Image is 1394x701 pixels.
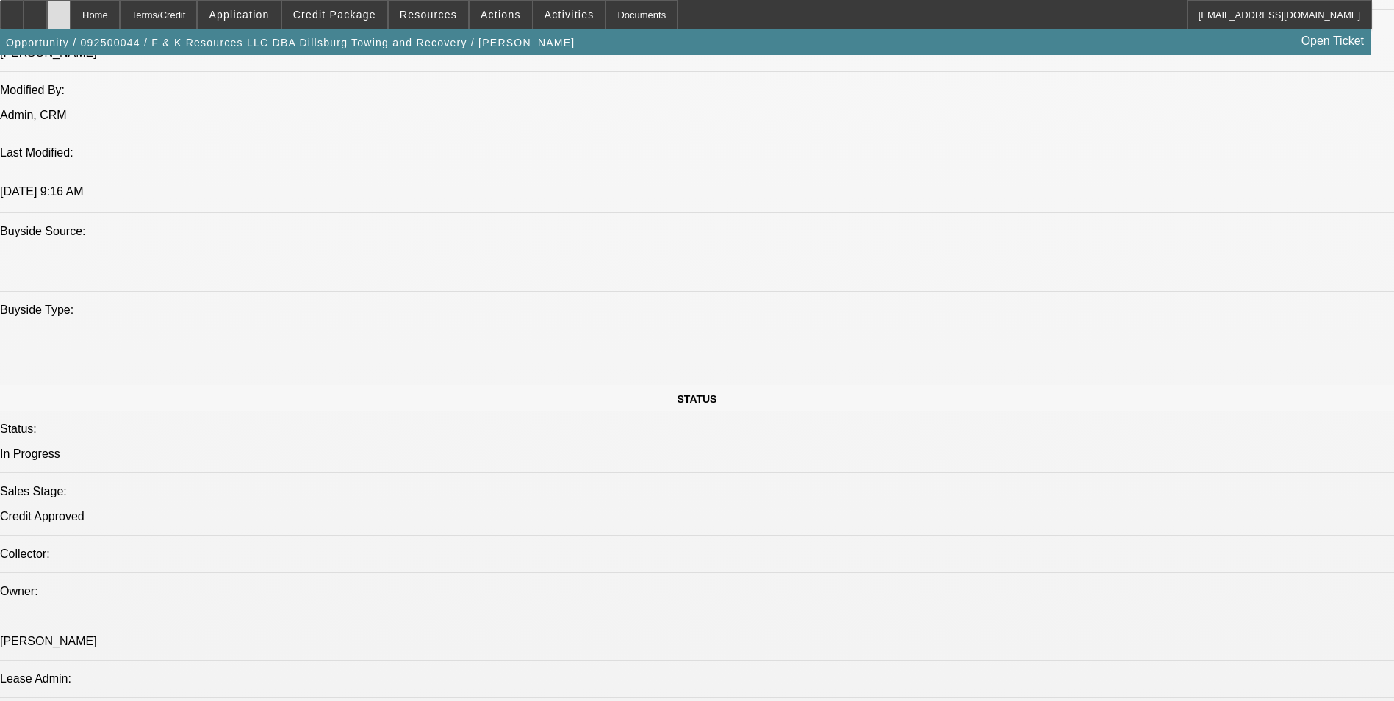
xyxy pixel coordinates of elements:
button: Resources [389,1,468,29]
span: Opportunity / 092500044 / F & K Resources LLC DBA Dillsburg Towing and Recovery / [PERSON_NAME] [6,37,575,48]
span: Activities [545,9,594,21]
button: Actions [470,1,532,29]
span: Actions [481,9,521,21]
span: Resources [400,9,457,21]
button: Application [198,1,280,29]
span: Application [209,9,269,21]
span: Credit Package [293,9,376,21]
button: Activities [533,1,606,29]
a: Open Ticket [1296,29,1370,54]
span: STATUS [678,393,717,405]
button: Credit Package [282,1,387,29]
